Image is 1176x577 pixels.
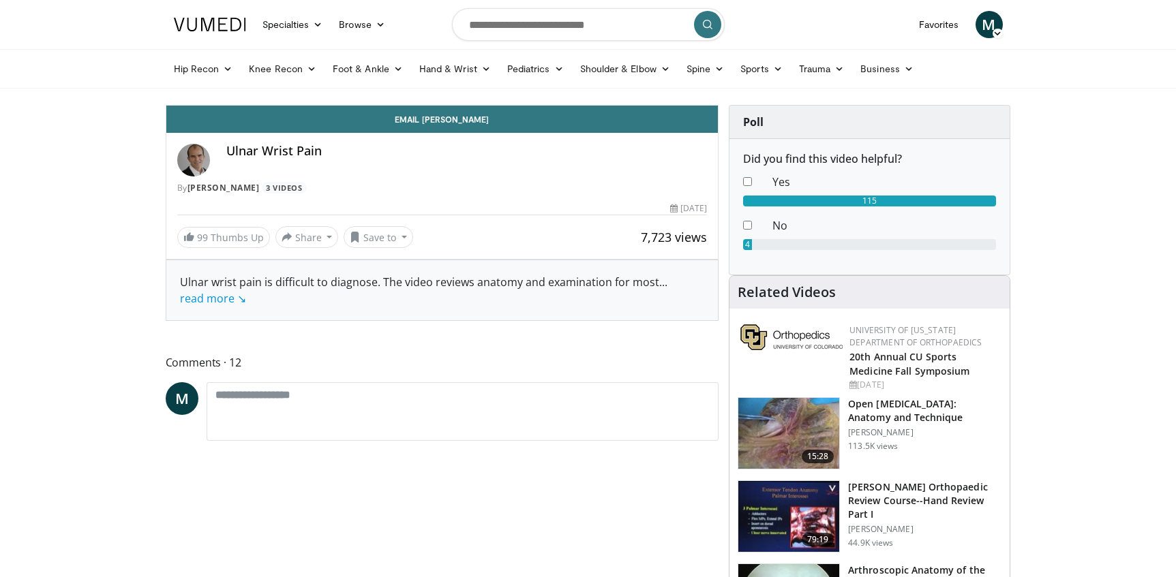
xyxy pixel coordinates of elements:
[331,11,393,38] a: Browse
[738,481,839,552] img: miller_1.png.150x105_q85_crop-smart_upscale.jpg
[848,537,893,548] p: 44.9K views
[197,231,208,244] span: 99
[452,8,725,41] input: Search topics, interventions
[166,106,719,133] a: Email [PERSON_NAME]
[802,533,834,546] span: 79:19
[743,196,996,206] div: 115
[743,114,764,129] strong: Poll
[254,11,331,38] a: Specialties
[738,397,1001,469] a: 15:28 Open [MEDICAL_DATA]: Anatomy and Technique [PERSON_NAME] 113.5K views
[325,55,411,82] a: Foot & Ankle
[743,239,752,250] div: 4
[411,55,499,82] a: Hand & Wrist
[166,55,241,82] a: Hip Recon
[743,153,996,166] h6: Did you find this video helpful?
[738,480,1001,552] a: 79:19 [PERSON_NAME] Orthopaedic Review Course--Hand Review Part I [PERSON_NAME] 44.9K views
[802,450,834,463] span: 15:28
[678,55,732,82] a: Spine
[732,55,791,82] a: Sports
[738,284,836,300] h4: Related Videos
[241,55,325,82] a: Knee Recon
[166,354,719,371] span: Comments 12
[180,291,246,306] a: read more ↘
[499,55,572,82] a: Pediatrics
[187,182,260,193] a: [PERSON_NAME]
[177,182,708,194] div: By
[740,324,843,350] img: 355603a8-37da-49b6-856f-e00d7e9307d3.png.150x105_q85_autocrop_double_scale_upscale_version-0.2.png
[849,324,982,348] a: University of [US_STATE] Department of Orthopaedics
[344,226,413,248] button: Save to
[791,55,853,82] a: Trauma
[848,524,1001,535] p: [PERSON_NAME]
[762,174,1006,190] dd: Yes
[738,398,839,469] img: Bindra_-_open_carpal_tunnel_2.png.150x105_q85_crop-smart_upscale.jpg
[976,11,1003,38] a: M
[848,441,898,452] p: 113.5K views
[848,427,1001,438] p: [PERSON_NAME]
[226,144,708,159] h4: Ulnar Wrist Pain
[177,227,270,248] a: 99 Thumbs Up
[180,274,705,307] div: Ulnar wrist pain is difficult to diagnose. The video reviews anatomy and examination for most
[911,11,967,38] a: Favorites
[852,55,922,82] a: Business
[848,480,1001,521] h3: [PERSON_NAME] Orthopaedic Review Course--Hand Review Part I
[166,382,198,415] a: M
[275,226,339,248] button: Share
[572,55,678,82] a: Shoulder & Elbow
[641,229,707,245] span: 7,723 views
[670,202,707,215] div: [DATE]
[762,217,1006,234] dd: No
[849,350,969,377] a: 20th Annual CU Sports Medicine Fall Symposium
[848,397,1001,424] h3: Open [MEDICAL_DATA]: Anatomy and Technique
[262,182,307,193] a: 3 Videos
[177,144,210,176] img: Avatar
[849,379,999,391] div: [DATE]
[174,18,246,31] img: VuMedi Logo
